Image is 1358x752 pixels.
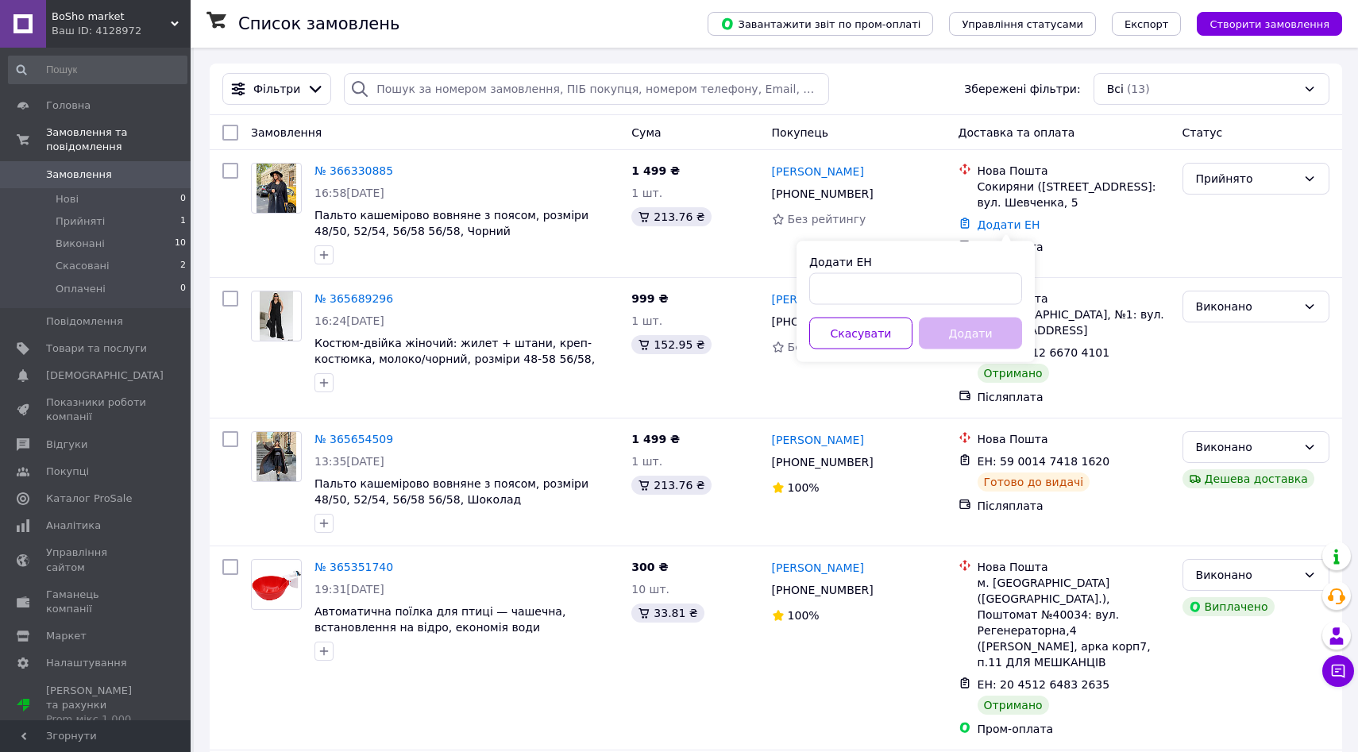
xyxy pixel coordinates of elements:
div: 152.95 ₴ [631,335,711,354]
span: Фільтри [253,81,300,97]
span: Всі [1107,81,1124,97]
button: Експорт [1112,12,1182,36]
div: 213.76 ₴ [631,476,711,495]
button: Завантажити звіт по пром-оплаті [708,12,933,36]
div: Пром-оплата [978,721,1170,737]
div: Прийнято [1196,170,1297,187]
a: Фото товару [251,163,302,214]
span: 100% [788,481,820,494]
div: Отримано [978,696,1049,715]
span: Прийняті [56,214,105,229]
span: Налаштування [46,656,127,670]
div: Нова Пошта [978,431,1170,447]
div: [PHONE_NUMBER] [769,451,877,473]
div: Ваш ID: 4128972 [52,24,191,38]
img: Фото товару [252,568,301,601]
span: 16:58[DATE] [314,187,384,199]
a: [PERSON_NAME] [772,164,864,179]
div: Нова Пошта [978,559,1170,575]
span: 100% [788,609,820,622]
span: 1 499 ₴ [631,433,680,445]
button: Управління статусами [949,12,1096,36]
button: Чат з покупцем [1322,655,1354,687]
input: Пошук [8,56,187,84]
a: № 365689296 [314,292,393,305]
span: 0 [180,192,186,206]
span: Відгуки [46,438,87,452]
span: Управління сайтом [46,546,147,574]
div: 213.76 ₴ [631,207,711,226]
img: Фото товару [257,432,296,481]
span: Оплачені [56,282,106,296]
div: с. [GEOGRAPHIC_DATA], №1: вул. [STREET_ADDRESS] [978,307,1170,338]
span: 16:24[DATE] [314,314,384,327]
div: Готово до видачі [978,472,1090,492]
span: 19:31[DATE] [314,583,384,596]
div: 33.81 ₴ [631,604,704,623]
span: ЕН: 20 4512 6670 4101 [978,346,1110,359]
button: Скасувати [809,318,912,349]
a: [PERSON_NAME] [772,291,864,307]
div: [PHONE_NUMBER] [769,183,877,205]
a: Фото товару [251,431,302,482]
a: [PERSON_NAME] [772,432,864,448]
div: Післяплата [978,389,1170,405]
span: Замовлення [46,168,112,182]
div: Післяплата [978,498,1170,514]
span: 300 ₴ [631,561,668,573]
span: Повідомлення [46,314,123,329]
span: Без рейтингу [788,213,866,226]
img: Фото товару [257,164,296,213]
span: Cума [631,126,661,139]
a: Створити замовлення [1181,17,1342,29]
span: Без рейтингу [788,341,866,353]
span: Статус [1182,126,1223,139]
span: [PERSON_NAME] та рахунки [46,684,147,727]
button: Створити замовлення [1197,12,1342,36]
span: 1 499 ₴ [631,164,680,177]
span: Завантажити звіт по пром-оплаті [720,17,920,31]
a: Пальто кашемірово вовняне з поясом, розміри 48/50, 52/54, 56/58 56/58, Шоколад [314,477,588,506]
a: Автоматична поїлка для птиці — чашечна, встановлення на відро, економія води [314,605,565,634]
span: Скасовані [56,259,110,273]
span: Покупці [46,465,89,479]
span: Управління статусами [962,18,1083,30]
div: [PHONE_NUMBER] [769,579,877,601]
a: Пальто кашемірово вовняне з поясом, розміри 48/50, 52/54, 56/58 56/58, Чорний [314,209,588,237]
a: Фото товару [251,559,302,610]
h1: Список замовлень [238,14,399,33]
a: № 365654509 [314,433,393,445]
span: Товари та послуги [46,341,147,356]
span: 2 [180,259,186,273]
span: 999 ₴ [631,292,668,305]
div: Нова Пошта [978,163,1170,179]
span: Створити замовлення [1209,18,1329,30]
span: 10 шт. [631,583,669,596]
span: ЕН: 59 0014 7418 1620 [978,455,1110,468]
label: Додати ЕН [809,256,872,268]
span: Нові [56,192,79,206]
span: Збережені фільтри: [964,81,1080,97]
div: Виконано [1196,298,1297,315]
span: Головна [46,98,91,113]
a: Додати ЕН [978,218,1040,231]
span: (13) [1127,83,1150,95]
span: Показники роботи компанії [46,395,147,424]
a: [PERSON_NAME] [772,560,864,576]
div: Нова Пошта [978,291,1170,307]
a: Костюм-двійка жіночий: жилет + штани, креп-костюмка, молоко/чорний, розміри 48-58 56/58, Чорний [314,337,595,381]
a: Фото товару [251,291,302,341]
span: Експорт [1125,18,1169,30]
span: Аналітика [46,519,101,533]
span: 1 шт. [631,455,662,468]
span: 1 шт. [631,187,662,199]
div: Сокиряни ([STREET_ADDRESS]: вул. Шевченка, 5 [978,179,1170,210]
a: № 365351740 [314,561,393,573]
img: Фото товару [260,291,292,341]
span: Маркет [46,629,87,643]
span: Каталог ProSale [46,492,132,506]
span: [DEMOGRAPHIC_DATA] [46,368,164,383]
a: № 366330885 [314,164,393,177]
